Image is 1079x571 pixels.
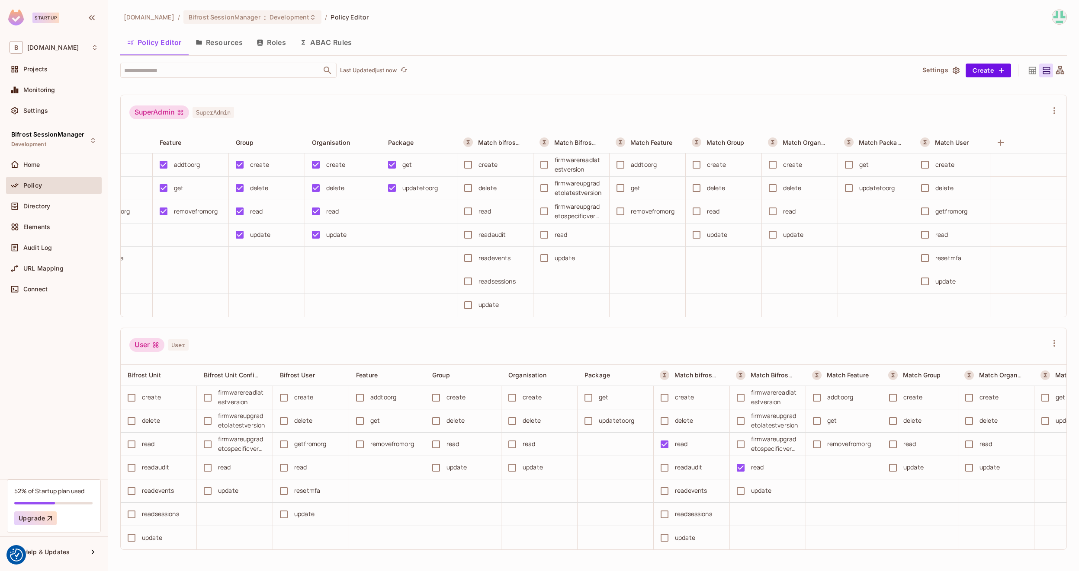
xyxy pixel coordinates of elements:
[331,13,369,21] span: Policy Editor
[827,416,837,425] div: get
[23,549,70,555] span: Help & Updates
[859,138,905,147] span: Match Package
[812,370,822,380] button: A Resource Set is a dynamically conditioned resource, defined by real-time criteria.
[903,439,916,449] div: read
[250,32,293,53] button: Roles
[751,463,764,472] div: read
[631,207,674,216] div: removefromorg
[707,160,726,169] div: create
[23,107,48,114] span: Settings
[935,253,961,263] div: resetmfa
[827,392,853,402] div: addtoorg
[783,183,801,193] div: delete
[23,286,48,293] span: Connect
[903,392,922,402] div: create
[692,137,701,147] button: A Resource Set is a dynamically conditioned resource, defined by real-time criteria.
[174,160,200,169] div: addtoorg
[11,131,84,138] span: Bifrost SessionManager
[204,371,279,379] span: Bifrost Unit Configuration
[446,463,467,472] div: update
[142,463,169,472] div: readaudit
[11,141,46,148] span: Development
[674,371,727,379] span: Match bifrost unit
[270,13,309,21] span: Development
[630,139,672,146] span: Match Feature
[326,230,347,239] div: update
[599,392,608,402] div: get
[935,139,969,146] span: Match User
[827,371,869,379] span: Match Feature
[218,463,231,472] div: read
[768,137,777,147] button: A Resource Set is a dynamically conditioned resource, defined by real-time criteria.
[478,138,531,147] span: Match bifrost unit
[23,203,50,210] span: Directory
[859,160,869,169] div: get
[979,392,999,402] div: create
[675,463,702,472] div: readaudit
[827,439,871,449] div: removefromorg
[280,371,315,379] span: Bifrost User
[142,392,161,402] div: create
[935,183,954,193] div: delete
[555,202,602,221] div: firmwareupgradetospecificversion
[675,416,693,425] div: delete
[1040,370,1050,380] button: A Resource Set is a dynamically conditioned resource, defined by real-time criteria.
[397,65,409,76] span: Click to refresh data
[555,230,568,239] div: read
[903,463,924,472] div: update
[174,183,183,193] div: get
[294,509,315,519] div: update
[555,179,602,198] div: firmwareupgradetolatestversion
[321,64,334,77] button: Open
[1056,392,1065,402] div: get
[178,13,180,21] li: /
[751,434,799,453] div: firmwareupgradetospecificversion
[400,66,408,75] span: refresh
[10,549,23,561] button: Consent Preferences
[294,416,312,425] div: delete
[402,183,438,193] div: updatetoorg
[523,463,543,472] div: update
[478,207,491,216] div: read
[783,138,841,147] span: Match Organisation
[599,416,635,425] div: updatetoorg
[675,439,688,449] div: read
[751,486,771,495] div: update
[142,439,155,449] div: read
[660,370,669,380] button: A Resource Set is a dynamically conditioned resource, defined by real-time criteria.
[27,44,79,51] span: Workspace: bifrostconnect.com
[326,160,345,169] div: create
[189,32,250,53] button: Resources
[707,230,727,239] div: update
[23,86,55,93] span: Monitoring
[966,64,1011,77] button: Create
[919,64,962,77] button: Settings
[844,137,854,147] button: A Resource Set is a dynamically conditioned resource, defined by real-time criteria.
[370,416,380,425] div: get
[707,207,720,216] div: read
[1052,10,1066,24] img: Christian (CMA)
[340,67,397,74] p: Last Updated just now
[751,388,799,407] div: firmwarereadlatestversion
[23,223,50,230] span: Elements
[555,155,602,174] div: firmwarereadlatestversion
[312,139,350,146] span: Organisation
[783,207,796,216] div: read
[935,230,948,239] div: read
[250,183,268,193] div: delete
[903,416,922,425] div: delete
[250,207,263,216] div: read
[218,388,266,407] div: firmwarereadlatestversion
[446,439,459,449] div: read
[124,13,174,21] span: the active workspace
[32,13,59,23] div: Startup
[14,487,84,495] div: 52% of Startup plan used
[539,137,549,147] button: A Resource Set is a dynamically conditioned resource, defined by real-time criteria.
[370,392,396,402] div: addtoorg
[888,370,898,380] button: A Resource Set is a dynamically conditioned resource, defined by real-time criteria.
[218,411,266,430] div: firmwareupgradetolatestversion
[903,371,941,379] span: Match Group
[142,533,162,542] div: update
[23,182,42,189] span: Policy
[675,486,707,495] div: readevents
